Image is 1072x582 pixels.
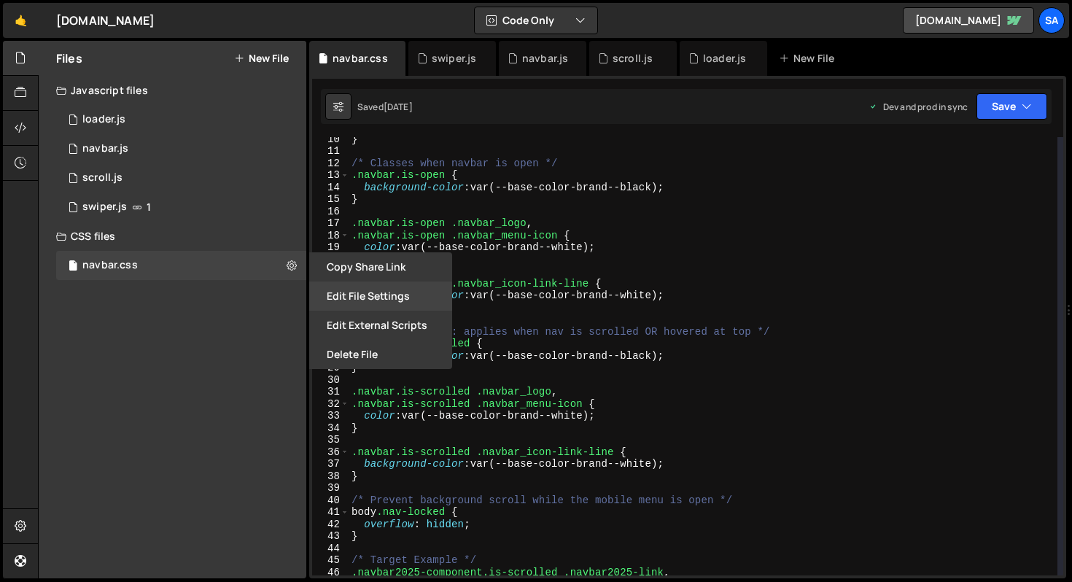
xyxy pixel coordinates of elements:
div: swiper.js [432,51,476,66]
div: Dev and prod in sync [869,101,968,113]
div: navbar.js [522,51,568,66]
div: 16835/47316.js [56,163,306,193]
button: Save [976,93,1047,120]
div: loader.js [82,113,125,126]
div: navbar.js [82,142,128,155]
div: 10 [312,133,349,146]
a: [DOMAIN_NAME] [903,7,1034,34]
div: 44 [312,543,349,555]
div: navbar.css [82,259,138,272]
div: loader.js [703,51,746,66]
button: New File [234,53,289,64]
div: 32 [312,398,349,411]
div: scroll.js [82,171,123,185]
div: Javascript files [39,76,306,105]
div: 19 [312,241,349,254]
div: 30 [312,374,349,387]
h2: Files [56,50,82,66]
div: [DOMAIN_NAME] [56,12,155,29]
div: 34 [312,422,349,435]
div: 35 [312,434,349,446]
div: 43 [312,530,349,543]
button: Edit External Scripts [309,311,452,340]
div: 11 [312,145,349,158]
div: 17 [312,217,349,230]
div: swiper.js [82,201,127,214]
div: navbar.css [333,51,388,66]
div: 42 [312,519,349,531]
div: 33 [312,410,349,422]
a: SA [1038,7,1065,34]
div: 14 [312,182,349,194]
div: 16835/47292.js [56,105,306,134]
div: 12 [312,158,349,170]
div: navbar.js [56,134,306,163]
div: New File [779,51,840,66]
div: 38 [312,470,349,483]
div: 13 [312,169,349,182]
button: Copy share link [309,252,452,282]
div: 16835/47317.js [56,193,306,222]
div: 31 [312,386,349,398]
div: 16 [312,206,349,218]
span: 1 [147,201,151,213]
button: Code Only [475,7,597,34]
div: 36 [312,446,349,459]
div: scroll.js [613,51,653,66]
div: 41 [312,506,349,519]
div: 46 [312,567,349,579]
div: 39 [312,482,349,494]
div: 45 [312,554,349,567]
a: 🤙 [3,3,39,38]
button: Edit File Settings [309,282,452,311]
div: 37 [312,458,349,470]
div: CSS files [39,222,306,251]
div: 15 [312,193,349,206]
button: Delete File [309,340,452,369]
div: Saved [357,101,413,113]
div: 16835/46019.css [56,251,306,280]
div: 40 [312,494,349,507]
div: 18 [312,230,349,242]
div: [DATE] [384,101,413,113]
